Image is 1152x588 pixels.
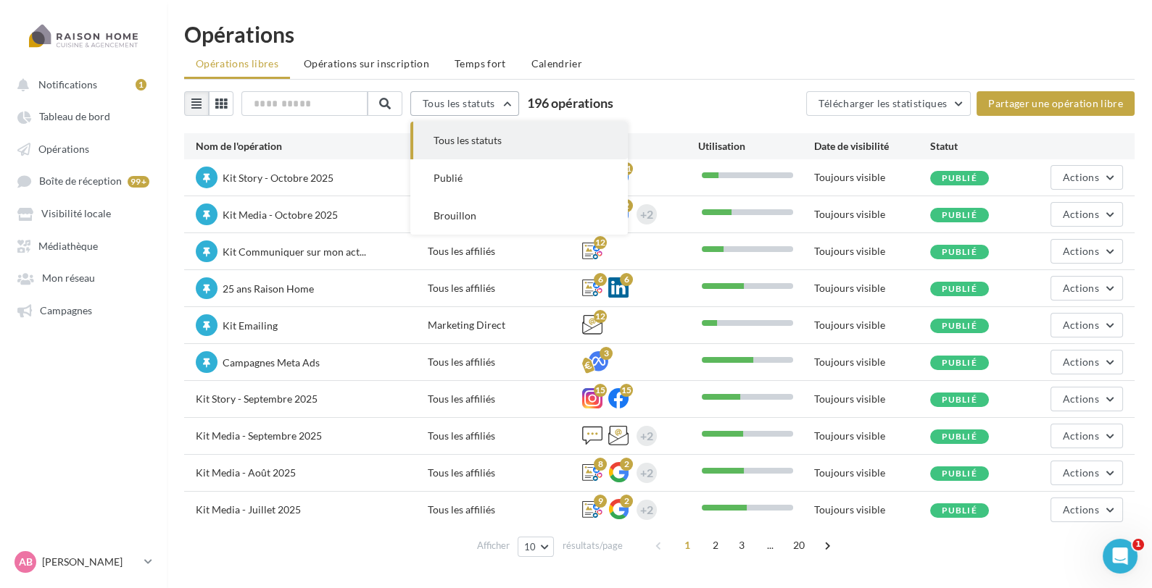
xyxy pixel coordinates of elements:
[977,91,1135,116] button: Partager une opération libre
[806,91,971,116] button: Télécharger les statistiques
[814,318,930,332] div: Toujours visible
[39,175,122,188] span: Boîte de réception
[9,103,158,129] a: Tableau de bord
[223,245,366,258] span: Kit Communiquer sur mon act...
[942,209,977,220] span: Publié
[942,357,977,368] span: Publié
[1063,429,1099,442] span: Actions
[9,167,158,194] a: Boîte de réception 99+
[594,273,607,286] div: 6
[38,78,97,91] span: Notifications
[640,463,653,483] div: +2
[39,111,110,123] span: Tableau de bord
[930,139,1046,154] div: Statut
[814,392,930,406] div: Toujours visible
[423,97,495,109] span: Tous les statuts
[819,97,947,109] span: Télécharger les statistiques
[942,172,977,183] span: Publié
[676,534,699,557] span: 1
[1063,319,1099,331] span: Actions
[410,122,628,159] button: Tous les statuts
[942,246,977,257] span: Publié
[434,172,463,184] span: Publié
[698,139,814,154] div: Utilisation
[942,431,977,442] span: Publié
[518,537,555,557] button: 10
[758,534,782,557] span: ...
[1063,282,1099,294] span: Actions
[428,503,582,517] div: Tous les affiliés
[814,466,930,480] div: Toujours visible
[196,503,301,516] span: Kit Media - Juillet 2025
[9,71,152,97] button: Notifications 1
[524,541,536,553] span: 10
[196,139,428,154] div: Nom de l'opération
[223,209,338,221] span: Kit Media - Octobre 2025
[9,264,158,290] a: Mon réseau
[594,236,607,249] div: 12
[1051,497,1123,522] button: Actions
[1051,313,1123,337] button: Actions
[1051,276,1123,301] button: Actions
[1063,171,1099,183] span: Actions
[1132,539,1144,550] span: 1
[428,281,582,295] div: Tous les affiliés
[814,170,930,185] div: Toujours visible
[455,57,506,70] span: Temps fort
[410,159,628,197] button: Publié
[38,240,98,252] span: Médiathèque
[814,281,930,295] div: Toujours visible
[434,209,476,222] span: Brouillon
[582,139,698,154] div: Canaux
[527,95,613,111] span: 196 opérations
[704,534,727,557] span: 2
[42,272,95,285] span: Mon réseau
[428,355,582,369] div: Tous les affiliés
[814,207,930,222] div: Toujours visible
[600,347,613,360] div: 3
[1063,392,1099,405] span: Actions
[428,392,582,406] div: Tous les affiliés
[12,548,155,576] a: AB [PERSON_NAME]
[814,429,930,443] div: Toujours visible
[1051,165,1123,190] button: Actions
[942,505,977,516] span: Publié
[223,356,320,369] span: Campagnes Meta Ads
[942,320,977,331] span: Publié
[184,23,1135,45] div: Opérations
[730,534,753,557] span: 3
[196,392,318,405] span: Kit Story - Septembre 2025
[223,319,278,332] span: Kit Emailing
[136,79,146,91] div: 1
[942,394,977,405] span: Publié
[1051,202,1123,227] button: Actions
[9,297,158,323] a: Campagnes
[1051,424,1123,448] button: Actions
[128,176,149,188] div: 99+
[640,426,653,446] div: +2
[531,57,583,70] span: Calendrier
[410,197,628,235] button: Brouillon
[223,172,333,184] span: Kit Story - Octobre 2025
[196,466,296,479] span: Kit Media - Août 2025
[640,500,653,520] div: +2
[428,244,582,259] div: Tous les affiliés
[1103,539,1138,574] iframe: Intercom live chat
[1051,350,1123,374] button: Actions
[1051,461,1123,485] button: Actions
[1063,245,1099,257] span: Actions
[434,134,502,146] span: Tous les statuts
[428,429,582,443] div: Tous les affiliés
[942,468,977,479] span: Publié
[814,244,930,259] div: Toujours visible
[620,495,633,508] div: 2
[428,466,582,480] div: Tous les affiliés
[814,139,930,154] div: Date de visibilité
[620,384,633,397] div: 15
[223,282,314,295] span: 25 ans Raison Home
[814,355,930,369] div: Toujours visible
[196,429,322,442] span: Kit Media - Septembre 2025
[594,310,607,323] div: 12
[1063,466,1099,479] span: Actions
[304,57,429,70] span: Opérations sur inscription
